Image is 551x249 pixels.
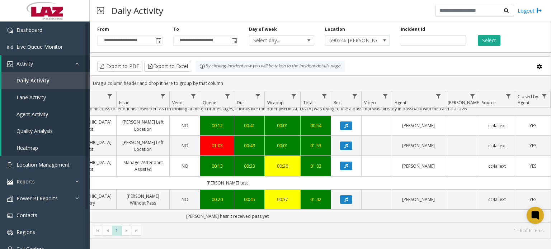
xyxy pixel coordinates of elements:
[68,159,112,173] a: [GEOGRAPHIC_DATA] Exit
[17,94,46,101] span: Lane Activity
[381,91,390,101] a: Video Filter Menu
[325,35,377,46] span: 690246 [PERSON_NAME][GEOGRAPHIC_DATA]
[121,139,165,153] a: [PERSON_NAME] Left Location
[174,196,196,203] a: NO
[199,63,205,69] img: infoIcon.svg
[269,122,296,129] a: 00:01
[305,163,326,169] a: 01:02
[249,35,301,46] span: Select day...
[182,163,188,169] span: NO
[174,122,196,129] a: NO
[7,44,13,50] img: 'icon'
[484,122,510,129] a: cc4allext
[350,91,360,101] a: Rec. Filter Menu
[17,195,58,202] span: Power BI Reports
[305,142,326,149] div: 01:53
[17,27,42,33] span: Dashboard
[519,196,546,203] a: YES
[121,193,165,206] a: [PERSON_NAME] Without Pass
[158,91,168,101] a: Issue Filter Menu
[519,142,546,149] a: YES
[108,2,167,19] h3: Daily Activity
[7,28,13,33] img: 'icon'
[7,179,13,185] img: 'icon'
[7,196,13,202] img: 'icon'
[7,213,13,219] img: 'icon'
[173,26,179,33] label: To
[68,193,112,206] a: [GEOGRAPHIC_DATA] Entry
[17,43,63,50] span: Live Queue Monitor
[105,91,115,101] a: Lane Filter Menu
[1,139,90,156] a: Heatmap
[434,91,443,101] a: Agent Filter Menu
[90,91,551,222] div: Data table
[468,91,477,101] a: Parker Filter Menu
[448,100,480,106] span: [PERSON_NAME]
[17,212,37,219] span: Contacts
[17,178,35,185] span: Reports
[540,91,549,101] a: Closed by Agent Filter Menu
[204,196,230,203] a: 00:20
[478,35,500,46] button: Select
[396,142,441,149] a: [PERSON_NAME]
[7,162,13,168] img: 'icon'
[121,119,165,132] a: [PERSON_NAME] Left Location
[1,55,90,72] a: Activity
[239,196,260,203] a: 00:45
[305,196,326,203] div: 01:42
[239,142,260,149] a: 00:49
[305,122,326,129] a: 00:54
[237,100,244,106] span: Dur
[529,123,536,129] span: YES
[395,100,406,106] span: Agent
[518,7,542,14] a: Logout
[112,226,122,235] span: Page 1
[203,100,216,106] span: Queue
[90,77,551,90] div: Drag a column header and drop it here to group by that column
[146,228,543,234] kendo-pager-info: 1 - 6 of 6 items
[249,26,277,33] label: Day of week
[204,163,230,169] a: 00:13
[119,100,129,106] span: Issue
[223,91,232,101] a: Queue Filter Menu
[518,94,538,106] span: Closed by Agent
[1,123,90,139] a: Quality Analysis
[519,122,546,129] a: YES
[536,7,542,14] img: logout
[1,72,90,89] a: Daily Activity
[269,163,296,169] a: 00:26
[154,35,162,46] span: Toggle popup
[174,163,196,169] a: NO
[529,196,536,202] span: YES
[196,61,345,72] div: By clicking Incident row you will be taken to the incident details page.
[17,144,38,151] span: Heatmap
[68,139,112,153] a: [GEOGRAPHIC_DATA] Exit
[17,161,70,168] span: Location Management
[269,142,296,149] a: 00:01
[17,128,53,134] span: Quality Analysis
[396,163,441,169] a: [PERSON_NAME]
[401,26,425,33] label: Incident Id
[17,229,35,235] span: Regions
[189,91,198,101] a: Vend Filter Menu
[204,142,230,149] div: 01:03
[519,163,546,169] a: YES
[253,91,263,101] a: Dur Filter Menu
[17,60,33,67] span: Activity
[529,163,536,169] span: YES
[204,122,230,129] a: 00:12
[325,26,345,33] label: Location
[267,100,284,106] span: Wrapup
[239,163,260,169] a: 00:23
[182,143,188,149] span: NO
[97,26,109,33] label: From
